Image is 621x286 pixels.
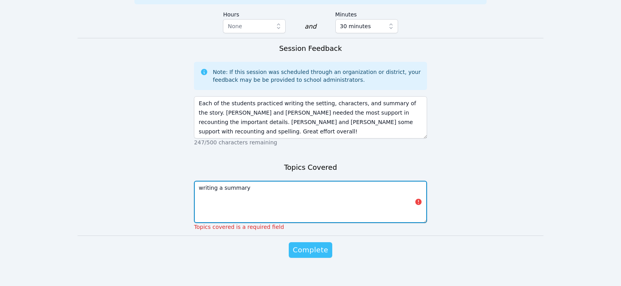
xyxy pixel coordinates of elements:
[194,223,427,231] p: Topics covered is a required field
[279,43,342,54] h3: Session Feedback
[293,245,328,255] span: Complete
[289,242,332,258] button: Complete
[304,22,316,31] div: and
[194,96,427,139] textarea: Each of the students practiced writing the setting, characters, and summary of the story. [PERSON...
[335,19,398,33] button: 30 minutes
[194,139,427,146] p: 247/500 characters remaining
[223,19,286,33] button: None
[194,181,427,223] textarea: writing a summary
[335,7,398,19] label: Minutes
[223,7,286,19] label: Hours
[340,22,371,31] span: 30 minutes
[213,68,420,84] div: Note: If this session was scheduled through an organization or district, your feedback may be be ...
[284,162,337,173] h3: Topics Covered
[228,23,242,29] span: None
